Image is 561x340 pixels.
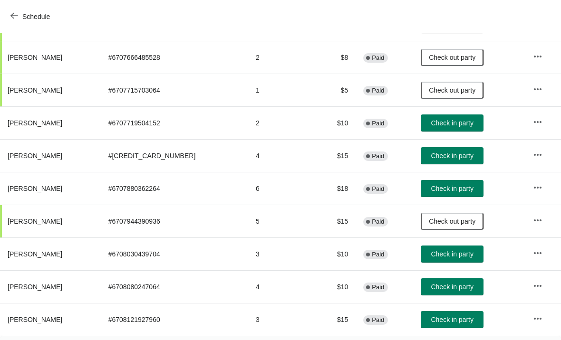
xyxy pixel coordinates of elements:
[372,54,384,62] span: Paid
[431,316,473,323] span: Check in party
[372,185,384,193] span: Paid
[22,13,50,20] span: Schedule
[314,270,356,303] td: $10
[8,217,62,225] span: [PERSON_NAME]
[248,172,314,205] td: 6
[372,87,384,94] span: Paid
[431,119,473,127] span: Check in party
[372,316,384,324] span: Paid
[372,120,384,127] span: Paid
[8,283,62,291] span: [PERSON_NAME]
[421,278,484,295] button: Check in party
[431,152,473,160] span: Check in party
[101,74,248,106] td: # 6707715703064
[421,49,484,66] button: Check out party
[8,250,62,258] span: [PERSON_NAME]
[372,218,384,226] span: Paid
[429,217,475,225] span: Check out party
[101,106,248,139] td: # 6707719504152
[314,41,356,74] td: $8
[101,237,248,270] td: # 6708030439704
[8,54,62,61] span: [PERSON_NAME]
[101,303,248,336] td: # 6708121927960
[429,54,475,61] span: Check out party
[314,106,356,139] td: $10
[248,205,314,237] td: 5
[248,237,314,270] td: 3
[314,74,356,106] td: $5
[372,251,384,258] span: Paid
[101,172,248,205] td: # 6707880362264
[314,237,356,270] td: $10
[372,152,384,160] span: Paid
[421,180,484,197] button: Check in party
[248,303,314,336] td: 3
[314,172,356,205] td: $18
[8,119,62,127] span: [PERSON_NAME]
[8,316,62,323] span: [PERSON_NAME]
[5,8,58,25] button: Schedule
[8,152,62,160] span: [PERSON_NAME]
[314,303,356,336] td: $15
[421,213,484,230] button: Check out party
[8,86,62,94] span: [PERSON_NAME]
[101,139,248,172] td: # [CREDIT_CARD_NUMBER]
[248,106,314,139] td: 2
[248,74,314,106] td: 1
[431,283,473,291] span: Check in party
[314,139,356,172] td: $15
[431,250,473,258] span: Check in party
[429,86,475,94] span: Check out party
[101,41,248,74] td: # 6707666485528
[372,283,384,291] span: Paid
[421,246,484,263] button: Check in party
[421,114,484,132] button: Check in party
[431,185,473,192] span: Check in party
[101,270,248,303] td: # 6708080247064
[248,139,314,172] td: 4
[421,147,484,164] button: Check in party
[421,82,484,99] button: Check out party
[421,311,484,328] button: Check in party
[248,41,314,74] td: 2
[314,205,356,237] td: $15
[248,270,314,303] td: 4
[101,205,248,237] td: # 6707944390936
[8,185,62,192] span: [PERSON_NAME]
